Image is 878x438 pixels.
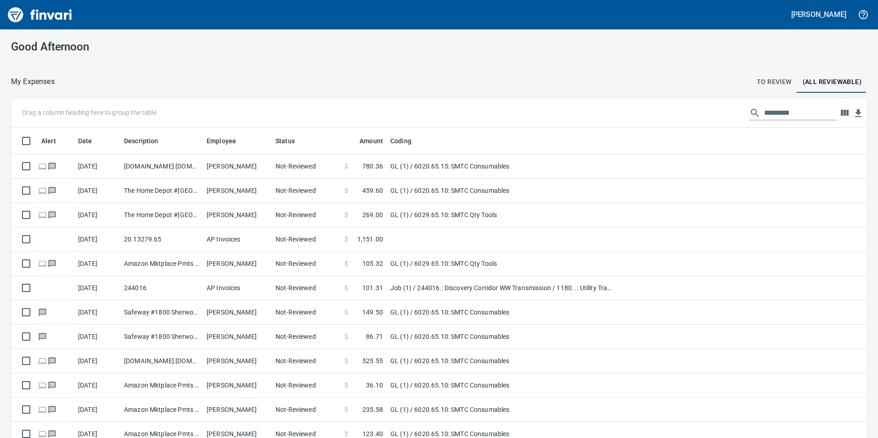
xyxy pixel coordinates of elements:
p: My Expenses [11,76,55,87]
td: [DATE] [74,227,120,252]
span: Online transaction [38,431,47,437]
td: Amazon Mktplace Pmts [DOMAIN_NAME][URL] WA [120,398,203,422]
span: Amount [348,135,383,146]
td: Not-Reviewed [272,276,341,300]
span: Description [124,135,170,146]
h5: [PERSON_NAME] [791,10,846,19]
td: [DOMAIN_NAME] [DOMAIN_NAME][URL] WA [120,154,203,179]
span: Has messages [47,406,57,412]
span: $ [344,259,348,268]
td: GL (1) / 6029.65.10: SMTC Qty Tools [387,252,616,276]
td: [DATE] [74,325,120,349]
span: Date [78,135,92,146]
span: 780.36 [362,162,383,171]
td: [DATE] [74,276,120,300]
td: GL (1) / 6020.65.10: SMTC Consumables [387,300,616,325]
span: 459.60 [362,186,383,195]
span: $ [344,210,348,219]
span: Amount [360,135,383,146]
span: Has messages [47,163,57,169]
td: [PERSON_NAME] [203,373,272,398]
td: Amazon Mktplace Pmts [DOMAIN_NAME][URL] WA [120,373,203,398]
span: $ [344,235,348,244]
span: (All Reviewable) [803,76,861,88]
td: [DATE] [74,252,120,276]
span: $ [344,381,348,390]
td: GL (1) / 6020.65.10: SMTC Consumables [387,398,616,422]
span: 269.00 [362,210,383,219]
span: Online transaction [38,382,47,388]
span: Employee [207,135,236,146]
span: $ [344,162,348,171]
td: Safeway #1800 Sherwood OR [120,300,203,325]
span: Date [78,135,104,146]
td: Not-Reviewed [272,252,341,276]
span: Has messages [47,260,57,266]
span: 1,151.00 [357,235,383,244]
td: Safeway #1800 Sherwood OR [120,325,203,349]
h3: Good Afternoon [11,40,281,53]
td: [PERSON_NAME] [203,203,272,227]
td: Not-Reviewed [272,325,341,349]
button: Download table [851,107,865,120]
td: [PERSON_NAME] [203,179,272,203]
span: Has messages [47,187,57,193]
span: 105.32 [362,259,383,268]
span: Coding [390,135,423,146]
span: Has messages [38,309,47,315]
span: Online transaction [38,358,47,364]
td: [PERSON_NAME] [203,325,272,349]
td: Not-Reviewed [272,154,341,179]
button: Choose columns to display [838,106,851,120]
span: Online transaction [38,260,47,266]
span: 36.10 [366,381,383,390]
td: [DATE] [74,373,120,398]
td: The Home Depot #[GEOGRAPHIC_DATA] [120,203,203,227]
a: Finvari [6,4,74,26]
td: Amazon Mktplace Pmts [DOMAIN_NAME][URL] WA [120,252,203,276]
td: Not-Reviewed [272,179,341,203]
td: [DATE] [74,203,120,227]
span: $ [344,283,348,292]
td: [PERSON_NAME] [203,300,272,325]
span: Alert [41,135,56,146]
td: [DATE] [74,349,120,373]
span: Alert [41,135,68,146]
span: Has messages [47,212,57,218]
span: Online transaction [38,212,47,218]
td: [PERSON_NAME] [203,252,272,276]
td: [PERSON_NAME] [203,154,272,179]
span: Online transaction [38,406,47,412]
button: [PERSON_NAME] [789,7,849,22]
span: $ [344,405,348,414]
td: AP Invoices [203,276,272,300]
td: GL (1) / 6029.65.10: SMTC Qty Tools [387,203,616,227]
td: GL (1) / 6020.65.15: SMTC Consumables [387,154,616,179]
span: $ [344,332,348,341]
span: Online transaction [38,163,47,169]
span: Coding [390,135,411,146]
span: Online transaction [38,187,47,193]
td: [DATE] [74,154,120,179]
td: [DATE] [74,398,120,422]
p: Drag a column heading here to group the table [22,108,157,117]
span: Status [276,135,295,146]
td: Job (1) / 244016.: Discovery Corridor WW Transmission / 1180. .: Utility Trailer / 5: Other [387,276,616,300]
td: [PERSON_NAME] [203,349,272,373]
span: Has messages [47,431,57,437]
td: GL (1) / 6020.65.10: SMTC Consumables [387,373,616,398]
span: 101.31 [362,283,383,292]
td: [PERSON_NAME] [203,398,272,422]
td: Not-Reviewed [272,300,341,325]
span: Has messages [38,333,47,339]
td: Not-Reviewed [272,349,341,373]
span: 149.50 [362,308,383,317]
nav: breadcrumb [11,76,55,87]
td: Not-Reviewed [272,203,341,227]
td: Not-Reviewed [272,227,341,252]
td: The Home Depot #[GEOGRAPHIC_DATA] [120,179,203,203]
span: Has messages [47,382,57,388]
span: 525.55 [362,356,383,365]
td: Not-Reviewed [272,373,341,398]
span: To Review [757,76,792,88]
